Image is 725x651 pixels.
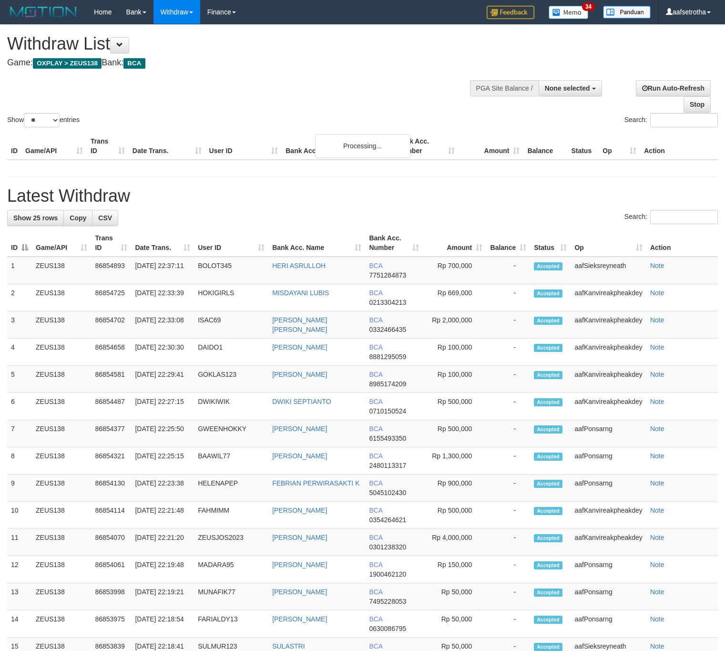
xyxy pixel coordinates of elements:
[534,534,562,542] span: Accepted
[571,447,646,475] td: aafPonsarng
[650,398,664,405] a: Note
[123,58,145,69] span: BCA
[523,133,567,160] th: Balance
[131,393,194,420] td: [DATE] 22:27:15
[92,210,118,226] a: CSV
[369,353,406,361] span: Copy 8881295059 to clipboard
[486,311,530,339] td: -
[131,529,194,556] td: [DATE] 22:21:20
[131,556,194,583] td: [DATE] 22:19:48
[32,366,91,393] td: ZEUS138
[70,214,86,222] span: Copy
[470,80,539,96] div: PGA Site Balance /
[486,366,530,393] td: -
[486,502,530,529] td: -
[423,420,487,447] td: Rp 500,000
[32,447,91,475] td: ZEUS138
[32,583,91,610] td: ZEUS138
[7,529,32,556] td: 11
[640,133,718,160] th: Action
[534,480,562,488] span: Accepted
[486,284,530,311] td: -
[205,133,282,160] th: User ID
[650,371,664,378] a: Note
[91,393,131,420] td: 86854487
[534,643,562,651] span: Accepted
[369,570,406,578] span: Copy 1900462120 to clipboard
[571,475,646,502] td: aafPonsarng
[571,583,646,610] td: aafPonsarng
[194,393,268,420] td: DWIKIWIK
[423,475,487,502] td: Rp 900,000
[7,58,474,68] h4: Game: Bank:
[423,447,487,475] td: Rp 1,300,000
[486,257,530,284] td: -
[91,420,131,447] td: 86854377
[7,475,32,502] td: 9
[369,371,382,378] span: BCA
[7,186,718,206] h1: Latest Withdraw
[487,6,534,19] img: Feedback.jpg
[7,420,32,447] td: 7
[534,262,562,270] span: Accepted
[636,80,711,96] a: Run Auto-Refresh
[7,583,32,610] td: 13
[423,257,487,284] td: Rp 700,000
[21,133,87,160] th: Game/API
[194,366,268,393] td: GOKLAS123
[91,284,131,311] td: 86854725
[539,80,602,96] button: None selected
[32,475,91,502] td: ZEUS138
[534,371,562,379] span: Accepted
[272,534,327,541] a: [PERSON_NAME]
[369,625,406,632] span: Copy 0630086795 to clipboard
[272,642,305,650] a: SULASTRI
[369,642,382,650] span: BCA
[423,556,487,583] td: Rp 150,000
[32,502,91,529] td: ZEUS138
[571,284,646,311] td: aafKanvireakpheakdey
[91,257,131,284] td: 86854893
[131,610,194,638] td: [DATE] 22:18:54
[423,393,487,420] td: Rp 500,000
[534,616,562,624] span: Accepted
[7,311,32,339] td: 3
[369,452,382,460] span: BCA
[369,316,382,324] span: BCA
[91,475,131,502] td: 86854130
[369,289,382,297] span: BCA
[534,289,562,298] span: Accepted
[272,343,327,351] a: [PERSON_NAME]
[131,284,194,311] td: [DATE] 22:33:39
[131,502,194,529] td: [DATE] 22:21:48
[7,133,21,160] th: ID
[7,393,32,420] td: 6
[272,398,331,405] a: DWIKI SEPTIANTO
[131,311,194,339] td: [DATE] 22:33:08
[272,316,327,333] a: [PERSON_NAME] [PERSON_NAME]
[571,229,646,257] th: Op: activate to sort column ascending
[272,425,327,433] a: [PERSON_NAME]
[194,229,268,257] th: User ID: activate to sort column ascending
[646,229,718,257] th: Action
[423,583,487,610] td: Rp 50,000
[486,529,530,556] td: -
[194,257,268,284] td: BOLOT345
[131,420,194,447] td: [DATE] 22:25:50
[91,229,131,257] th: Trans ID: activate to sort column ascending
[369,534,382,541] span: BCA
[282,133,393,160] th: Bank Acc. Name
[33,58,102,69] span: OXPLAY > ZEUS138
[369,506,382,514] span: BCA
[486,339,530,366] td: -
[91,502,131,529] td: 86854114
[650,615,664,623] a: Note
[486,583,530,610] td: -
[63,210,92,226] a: Copy
[423,502,487,529] td: Rp 500,000
[369,489,406,496] span: Copy 5045102430 to clipboard
[549,6,589,19] img: Button%20Memo.svg
[486,420,530,447] td: -
[194,556,268,583] td: MADARA95
[571,420,646,447] td: aafPonsarng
